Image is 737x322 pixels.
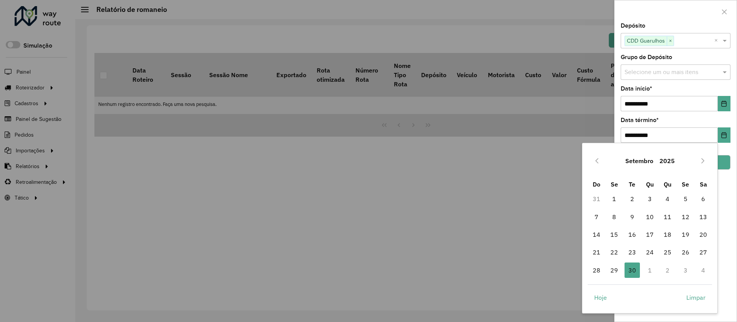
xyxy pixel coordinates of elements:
[694,226,712,243] td: 20
[625,227,640,242] span: 16
[696,244,711,260] span: 27
[678,227,693,242] span: 19
[682,180,689,188] span: Se
[664,180,671,188] span: Qu
[641,208,659,226] td: 10
[623,226,641,243] td: 16
[646,180,654,188] span: Qu
[625,36,667,45] span: CDD Guarulhos
[605,208,623,226] td: 8
[589,244,604,260] span: 21
[694,261,712,279] td: 4
[660,209,675,225] span: 11
[660,227,675,242] span: 18
[641,261,659,279] td: 1
[696,191,711,206] span: 6
[623,243,641,261] td: 23
[694,208,712,226] td: 13
[588,243,605,261] td: 21
[696,227,711,242] span: 20
[593,180,600,188] span: Do
[594,293,607,302] span: Hoje
[694,190,712,208] td: 6
[629,180,635,188] span: Te
[659,226,676,243] td: 18
[605,190,623,208] td: 1
[677,226,694,243] td: 19
[659,243,676,261] td: 25
[605,243,623,261] td: 22
[718,127,730,143] button: Choose Date
[606,191,622,206] span: 1
[623,261,641,279] td: 30
[641,226,659,243] td: 17
[625,209,640,225] span: 9
[588,261,605,279] td: 28
[625,191,640,206] span: 2
[621,21,645,30] label: Depósito
[605,261,623,279] td: 29
[642,227,658,242] span: 17
[588,226,605,243] td: 14
[588,190,605,208] td: 31
[678,244,693,260] span: 26
[611,180,618,188] span: Se
[621,84,652,93] label: Data início
[606,244,622,260] span: 22
[680,290,712,305] button: Limpar
[591,155,603,167] button: Previous Month
[621,116,659,125] label: Data término
[696,209,711,225] span: 13
[660,191,675,206] span: 4
[622,152,656,170] button: Choose Month
[588,290,613,305] button: Hoje
[686,293,706,302] span: Limpar
[667,36,674,46] span: ×
[714,36,721,45] span: Clear all
[677,190,694,208] td: 5
[678,209,693,225] span: 12
[623,190,641,208] td: 2
[642,209,658,225] span: 10
[625,244,640,260] span: 23
[694,243,712,261] td: 27
[678,191,693,206] span: 5
[656,152,678,170] button: Choose Year
[718,96,730,111] button: Choose Date
[589,263,604,278] span: 28
[659,261,676,279] td: 2
[589,227,604,242] span: 14
[677,243,694,261] td: 26
[642,191,658,206] span: 3
[642,244,658,260] span: 24
[621,53,672,62] label: Grupo de Depósito
[641,190,659,208] td: 3
[659,208,676,226] td: 11
[697,155,709,167] button: Next Month
[700,180,707,188] span: Sa
[605,226,623,243] td: 15
[589,209,604,225] span: 7
[677,261,694,279] td: 3
[606,209,622,225] span: 8
[623,208,641,226] td: 9
[588,208,605,226] td: 7
[659,190,676,208] td: 4
[606,227,622,242] span: 15
[582,143,718,313] div: Choose Date
[625,263,640,278] span: 30
[660,244,675,260] span: 25
[677,208,694,226] td: 12
[606,263,622,278] span: 29
[641,243,659,261] td: 24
